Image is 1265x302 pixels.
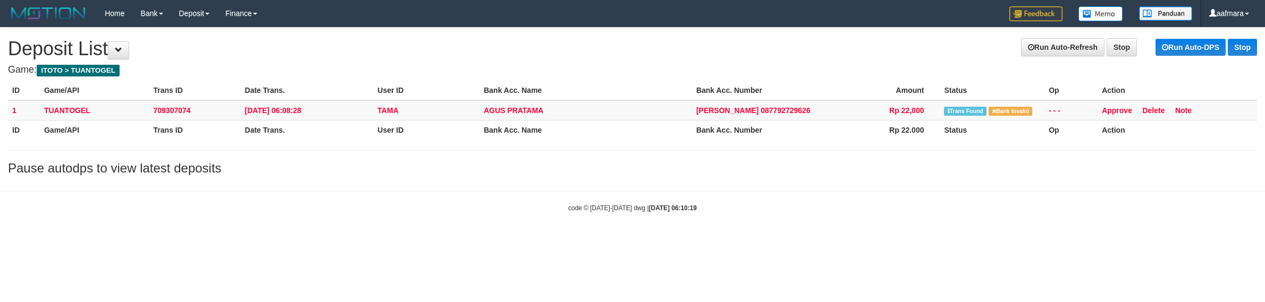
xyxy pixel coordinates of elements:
[834,120,940,140] th: Rp 22.000
[479,81,692,100] th: Bank Acc. Name
[373,81,479,100] th: User ID
[40,81,149,100] th: Game/API
[1098,120,1257,140] th: Action
[1009,6,1062,21] img: Feedback.jpg
[1078,6,1123,21] img: Button%20Memo.svg
[692,120,834,140] th: Bank Acc. Number
[649,204,697,212] strong: [DATE] 06:10:19
[940,81,1044,100] th: Status
[1102,106,1132,115] a: Approve
[1044,100,1098,120] td: - - -
[149,120,241,140] th: Trans ID
[889,106,924,115] span: Rp 22,000
[8,100,40,120] td: 1
[40,120,149,140] th: Game/API
[377,106,398,115] span: TAMA
[1021,38,1104,56] a: Run Auto-Refresh
[1044,120,1098,140] th: Op
[241,81,374,100] th: Date Trans.
[1107,38,1137,56] a: Stop
[692,81,834,100] th: Bank Acc. Number
[834,81,940,100] th: Amount
[373,120,479,140] th: User ID
[1156,39,1226,56] a: Run Auto-DPS
[568,204,697,212] small: code © [DATE]-[DATE] dwg |
[37,65,120,76] span: ITOTO > TUANTOGEL
[1139,6,1192,21] img: panduan.png
[8,120,40,140] th: ID
[940,120,1044,140] th: Status
[1175,106,1192,115] a: Note
[1098,81,1257,100] th: Action
[696,106,758,115] span: [PERSON_NAME]
[8,65,1257,75] h4: Game:
[241,120,374,140] th: Date Trans.
[761,106,810,115] span: 087792729626
[149,81,241,100] th: Trans ID
[1044,81,1098,100] th: Op
[989,107,1032,116] span: Bank is not match
[8,81,40,100] th: ID
[8,161,1257,175] h3: Pause autodps to view latest deposits
[1228,39,1257,56] a: Stop
[479,120,692,140] th: Bank Acc. Name
[8,38,1257,59] h1: Deposit List
[245,106,301,115] span: [DATE] 06:08:28
[154,106,191,115] span: 709307074
[8,5,89,21] img: MOTION_logo.png
[1142,106,1165,115] a: Delete
[944,107,986,116] span: Similar transaction found
[40,100,149,120] td: TUANTOGEL
[484,106,543,115] a: AGUS PRATAMA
